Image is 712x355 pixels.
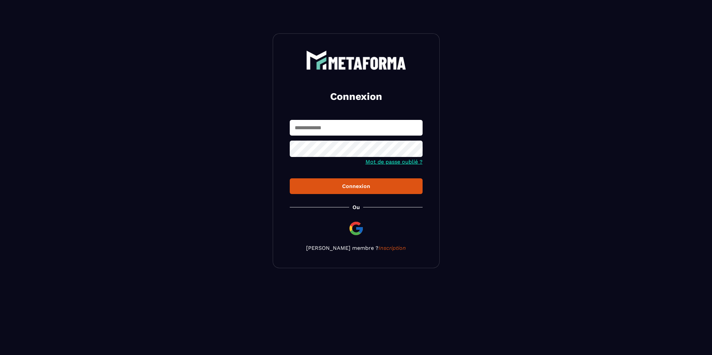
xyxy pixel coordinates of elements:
[348,220,364,236] img: google
[290,50,423,70] a: logo
[290,178,423,194] button: Connexion
[366,159,423,165] a: Mot de passe oublié ?
[379,245,406,251] a: Inscription
[298,90,415,103] h2: Connexion
[295,183,417,189] div: Connexion
[290,245,423,251] p: [PERSON_NAME] membre ?
[352,204,360,210] p: Ou
[306,50,406,70] img: logo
